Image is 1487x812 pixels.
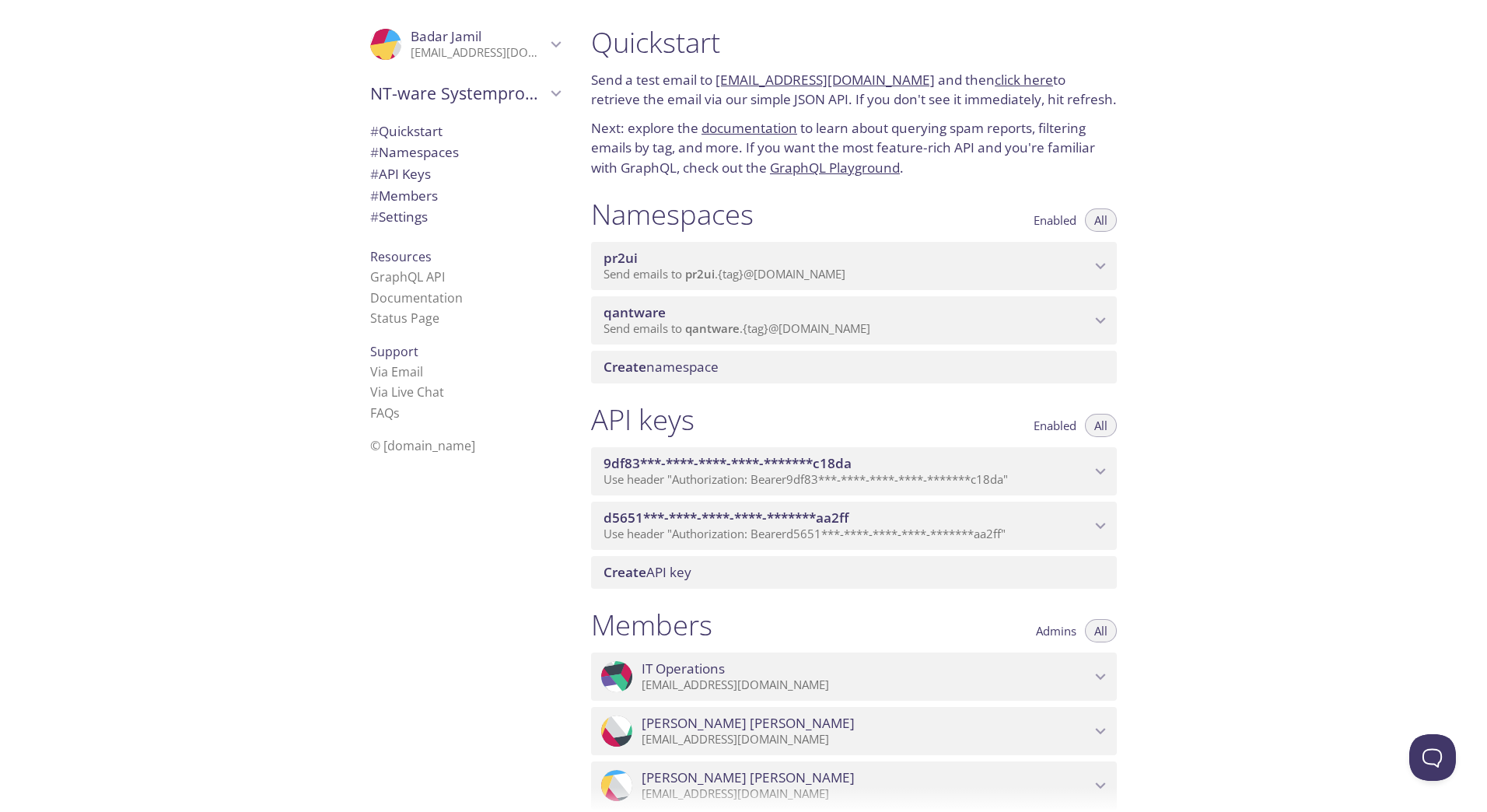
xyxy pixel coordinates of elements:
span: Resources [370,248,432,265]
div: qantware namespace [591,296,1117,345]
div: Axel Behrens [591,761,1117,810]
a: Documentation [370,289,463,306]
span: Support [370,343,418,360]
span: namespace [604,358,719,376]
span: # [370,165,379,183]
div: pr2ui namespace [591,242,1117,290]
span: NT-ware Systemprogrammierung GmbH [370,82,546,104]
div: NT-ware Systemprogrammierung GmbH [358,73,572,114]
h1: Quickstart [591,25,1117,60]
a: FAQ [370,404,400,422]
button: All [1085,414,1117,437]
div: IT Operations [591,653,1117,701]
span: Send emails to . {tag} @[DOMAIN_NAME] [604,266,845,282]
span: Send emails to . {tag} @[DOMAIN_NAME] [604,320,870,336]
p: Next: explore the to learn about querying spam reports, filtering emails by tag, and more. If you... [591,118,1117,178]
span: # [370,208,379,226]
p: [EMAIL_ADDRESS][DOMAIN_NAME] [642,677,1090,693]
span: Namespaces [370,143,459,161]
button: Enabled [1024,208,1086,232]
button: All [1085,208,1117,232]
p: Send a test email to and then to retrieve the email via our simple JSON API. If you don't see it ... [591,70,1117,110]
span: # [370,187,379,205]
a: Status Page [370,310,439,327]
a: documentation [702,119,797,137]
p: [EMAIL_ADDRESS][DOMAIN_NAME] [411,45,546,61]
div: Badar Jamil [358,19,572,70]
span: Settings [370,208,428,226]
span: Create [604,563,646,581]
span: Members [370,187,438,205]
span: s [394,404,400,422]
span: API key [604,563,691,581]
span: Quickstart [370,122,443,140]
div: Team Settings [358,206,572,228]
a: [EMAIL_ADDRESS][DOMAIN_NAME] [716,71,935,89]
div: Create API Key [591,556,1117,589]
span: [PERSON_NAME] [PERSON_NAME] [642,769,855,786]
iframe: Help Scout Beacon - Open [1409,734,1456,781]
button: Enabled [1024,414,1086,437]
div: Dirk Tiemeyer [591,707,1117,755]
div: Create namespace [591,351,1117,383]
button: All [1085,619,1117,642]
div: Quickstart [358,121,572,142]
span: Badar Jamil [411,27,481,45]
button: Admins [1027,619,1086,642]
span: IT Operations [642,660,725,677]
span: # [370,122,379,140]
h1: Members [591,607,712,642]
a: Via Live Chat [370,383,444,401]
span: pr2ui [604,249,638,267]
h1: API keys [591,402,695,437]
div: Namespaces [358,142,572,163]
div: Members [358,185,572,207]
a: Via Email [370,363,423,380]
span: API Keys [370,165,431,183]
span: # [370,143,379,161]
span: qantware [685,320,740,336]
h1: Namespaces [591,197,754,232]
a: GraphQL API [370,268,445,285]
p: [EMAIL_ADDRESS][DOMAIN_NAME] [642,732,1090,747]
a: click here [995,71,1053,89]
span: pr2ui [685,266,715,282]
span: © [DOMAIN_NAME] [370,437,475,454]
a: GraphQL Playground [770,159,900,177]
span: Create [604,358,646,376]
span: qantware [604,303,666,321]
div: API Keys [358,163,572,185]
span: [PERSON_NAME] [PERSON_NAME] [642,715,855,732]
